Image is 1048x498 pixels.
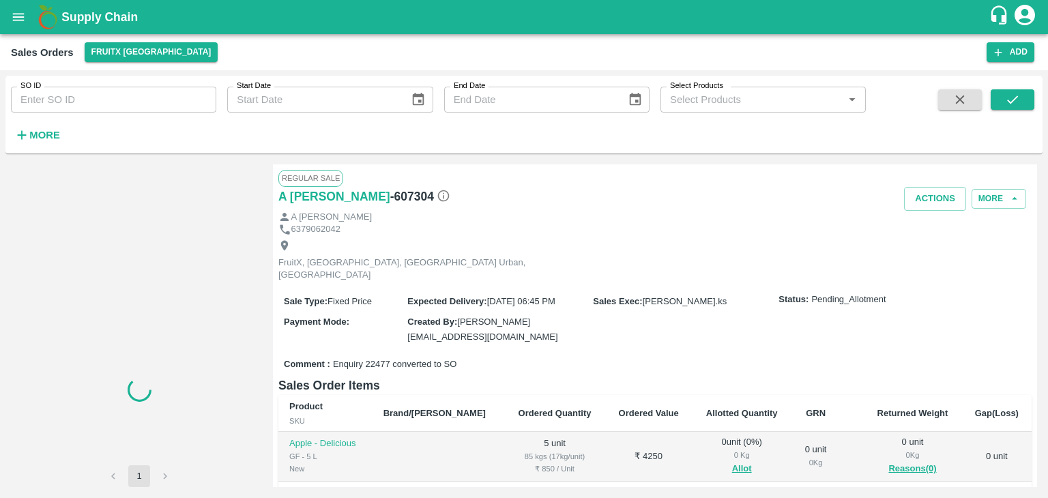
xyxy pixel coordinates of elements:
[289,450,362,463] div: GF - 5 L
[291,211,372,224] p: A [PERSON_NAME]
[20,80,41,91] label: SO ID
[85,42,218,62] button: Select DC
[487,296,555,306] span: [DATE] 06:45 PM
[802,456,830,469] div: 0 Kg
[843,91,861,108] button: Open
[874,449,950,461] div: 0 Kg
[284,358,330,371] label: Comment :
[407,317,457,327] label: Created By :
[444,87,617,113] input: End Date
[519,408,592,418] b: Ordered Quantity
[100,465,178,487] nav: pagination navigation
[327,296,372,306] span: Fixed Price
[289,463,362,475] div: New
[278,376,1032,395] h6: Sales Order Items
[407,296,486,306] label: Expected Delivery :
[802,443,830,469] div: 0 unit
[989,5,1013,29] div: customer-support
[454,80,485,91] label: End Date
[278,170,343,186] span: Regular Sale
[622,87,648,113] button: Choose date
[515,463,594,475] div: ₹ 850 / Unit
[3,1,34,33] button: open drawer
[278,187,390,206] a: A [PERSON_NAME]
[811,293,886,306] span: Pending_Allotment
[390,187,450,206] h6: - 607304
[61,8,989,27] a: Supply Chain
[778,293,809,306] label: Status:
[289,415,362,427] div: SKU
[706,408,778,418] b: Allotted Quantity
[904,187,966,211] button: Actions
[333,358,456,371] span: Enquiry 22477 converted to SO
[643,296,727,306] span: [PERSON_NAME].ks
[284,317,349,327] label: Payment Mode :
[874,461,950,477] button: Reasons(0)
[29,130,60,141] strong: More
[670,80,723,91] label: Select Products
[289,437,362,450] p: Apple - Delicious
[975,408,1019,418] b: Gap(Loss)
[593,296,642,306] label: Sales Exec :
[962,432,1032,482] td: 0 unit
[11,44,74,61] div: Sales Orders
[11,123,63,147] button: More
[504,432,605,482] td: 5 unit
[278,257,585,282] p: FruitX, [GEOGRAPHIC_DATA], [GEOGRAPHIC_DATA] Urban, [GEOGRAPHIC_DATA]
[665,91,839,108] input: Select Products
[1013,3,1037,31] div: account of current user
[703,436,781,477] div: 0 unit ( 0 %)
[972,189,1026,209] button: More
[383,408,486,418] b: Brand/[PERSON_NAME]
[874,436,950,477] div: 0 unit
[987,42,1034,62] button: Add
[237,80,271,91] label: Start Date
[284,296,327,306] label: Sale Type :
[703,449,781,461] div: 0 Kg
[877,408,948,418] b: Returned Weight
[407,317,557,342] span: [PERSON_NAME][EMAIL_ADDRESS][DOMAIN_NAME]
[61,10,138,24] b: Supply Chain
[128,465,150,487] button: page 1
[732,461,752,477] button: Allot
[405,87,431,113] button: Choose date
[11,87,216,113] input: Enter SO ID
[619,408,679,418] b: Ordered Value
[515,450,594,463] div: 85 kgs (17kg/unit)
[289,401,323,411] b: Product
[806,408,826,418] b: GRN
[605,432,693,482] td: ₹ 4250
[34,3,61,31] img: logo
[227,87,400,113] input: Start Date
[291,223,340,236] p: 6379062042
